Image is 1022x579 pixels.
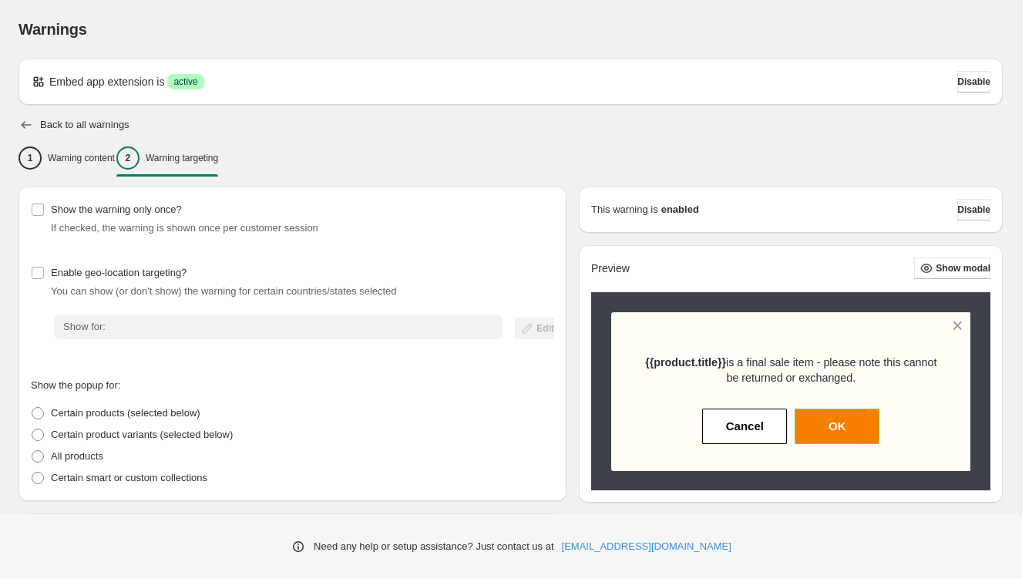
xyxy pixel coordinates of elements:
[31,379,120,391] span: Show the popup for:
[661,202,699,217] strong: enabled
[936,262,990,274] span: Show modal
[51,267,187,278] span: Enable geo-location targeting?
[18,142,115,174] button: 1Warning content
[49,74,164,89] p: Embed app extension is
[116,146,140,170] div: 2
[40,119,129,131] h2: Back to all warnings
[562,539,731,554] a: [EMAIL_ADDRESS][DOMAIN_NAME]
[957,199,990,220] button: Disable
[957,204,990,216] span: Disable
[957,76,990,88] span: Disable
[51,470,207,486] p: Certain smart or custom collections
[51,449,103,464] p: All products
[63,321,106,332] span: Show for:
[702,409,787,444] button: Cancel
[957,71,990,93] button: Disable
[638,355,944,385] p: is a final sale item - please note this cannot be returned or exchanged.
[48,152,115,164] p: Warning content
[591,202,658,217] p: This warning is
[645,356,726,369] strong: {{product.title}}
[914,258,990,279] button: Show modal
[146,152,218,164] p: Warning targeting
[51,222,318,234] span: If checked, the warning is shown once per customer session
[51,429,233,440] span: Certain product variants (selected below)
[51,285,397,297] span: You can show (or don't show) the warning for certain countries/states selected
[795,409,879,444] button: OK
[18,21,87,38] span: Warnings
[116,142,218,174] button: 2Warning targeting
[51,204,182,215] span: Show the warning only once?
[173,76,197,88] span: active
[591,262,630,275] h2: Preview
[18,146,42,170] div: 1
[51,407,200,419] span: Certain products (selected below)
